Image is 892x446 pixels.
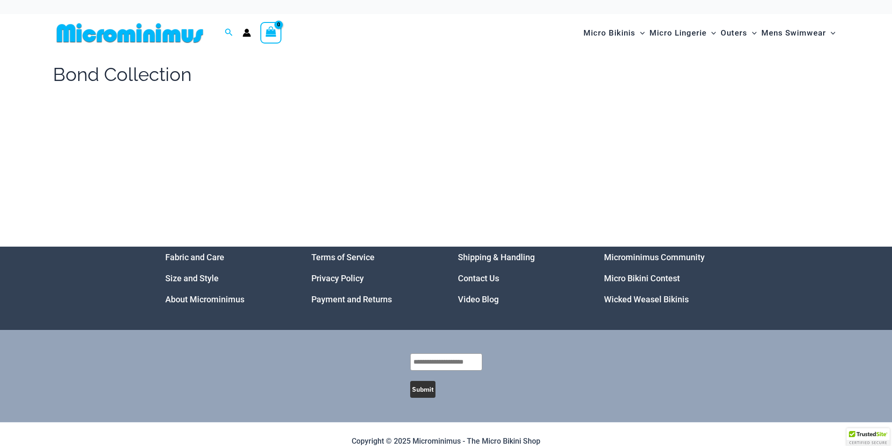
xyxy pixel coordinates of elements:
a: Search icon link [225,27,233,39]
h1: Bond Collection [53,61,192,88]
a: Microminimus Community [604,252,705,262]
a: OutersMenu ToggleMenu Toggle [718,19,759,47]
span: Menu Toggle [826,21,835,45]
span: Mens Swimwear [761,21,826,45]
aside: Footer Widget 1 [165,247,288,310]
button: Submit [410,381,435,398]
span: Micro Lingerie [649,21,707,45]
span: Outers [721,21,747,45]
a: Micro Bikini Contest [604,273,680,283]
a: View Shopping Cart, empty [260,22,282,44]
a: Shipping & Handling [458,252,535,262]
a: Size and Style [165,273,219,283]
nav: Menu [604,247,727,310]
a: Terms of Service [311,252,375,262]
a: About Microminimus [165,294,244,304]
div: TrustedSite Certified [847,428,890,446]
span: Menu Toggle [707,21,716,45]
a: Video Blog [458,294,499,304]
a: Micro BikinisMenu ToggleMenu Toggle [581,19,647,47]
a: Micro LingerieMenu ToggleMenu Toggle [647,19,718,47]
a: Payment and Returns [311,294,392,304]
a: Privacy Policy [311,273,364,283]
nav: Menu [458,247,581,310]
span: Menu Toggle [635,21,645,45]
span: Micro Bikinis [583,21,635,45]
a: Contact Us [458,273,499,283]
a: Account icon link [243,29,251,37]
aside: Footer Widget 2 [311,247,435,310]
nav: Site Navigation [580,17,840,49]
nav: Menu [311,247,435,310]
span: Menu Toggle [747,21,757,45]
aside: Footer Widget 4 [604,247,727,310]
a: Wicked Weasel Bikinis [604,294,689,304]
a: Mens SwimwearMenu ToggleMenu Toggle [759,19,838,47]
a: Fabric and Care [165,252,224,262]
img: MM SHOP LOGO FLAT [53,22,207,44]
nav: Menu [165,247,288,310]
aside: Footer Widget 3 [458,247,581,310]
